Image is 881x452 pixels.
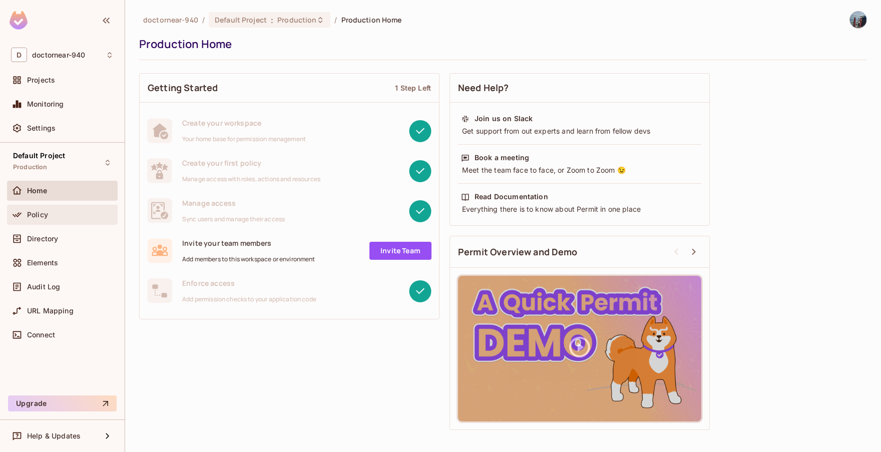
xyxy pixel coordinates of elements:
[27,259,58,267] span: Elements
[8,395,117,411] button: Upgrade
[32,51,85,59] span: Workspace: doctornear-940
[182,238,315,248] span: Invite your team members
[13,163,48,171] span: Production
[182,278,316,288] span: Enforce access
[11,48,27,62] span: D
[277,15,316,25] span: Production
[215,15,267,25] span: Default Project
[148,82,218,94] span: Getting Started
[182,175,320,183] span: Manage access with roles, actions and resources
[461,165,698,175] div: Meet the team face to face, or Zoom to Zoom 😉
[850,12,866,28] img: Genbold Gansukh
[27,331,55,339] span: Connect
[27,124,56,132] span: Settings
[10,11,28,30] img: SReyMgAAAABJRU5ErkJggg==
[341,15,402,25] span: Production Home
[182,135,306,143] span: Your home base for permission management
[202,15,205,25] li: /
[27,283,60,291] span: Audit Log
[270,16,274,24] span: :
[182,255,315,263] span: Add members to this workspace or environment
[475,114,533,124] div: Join us on Slack
[143,15,198,25] span: the active workspace
[395,83,431,93] div: 1 Step Left
[27,187,48,195] span: Home
[27,307,74,315] span: URL Mapping
[458,246,578,258] span: Permit Overview and Demo
[27,211,48,219] span: Policy
[27,76,55,84] span: Projects
[182,158,320,168] span: Create your first policy
[475,153,529,163] div: Book a meeting
[334,15,337,25] li: /
[369,242,431,260] a: Invite Team
[461,204,698,214] div: Everything there is to know about Permit in one place
[27,432,81,440] span: Help & Updates
[182,198,285,208] span: Manage access
[182,295,316,303] span: Add permission checks to your application code
[475,192,548,202] div: Read Documentation
[461,126,698,136] div: Get support from out experts and learn from fellow devs
[13,152,65,160] span: Default Project
[27,235,58,243] span: Directory
[139,37,862,52] div: Production Home
[458,82,509,94] span: Need Help?
[182,215,285,223] span: Sync users and manage their access
[27,100,64,108] span: Monitoring
[182,118,306,128] span: Create your workspace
